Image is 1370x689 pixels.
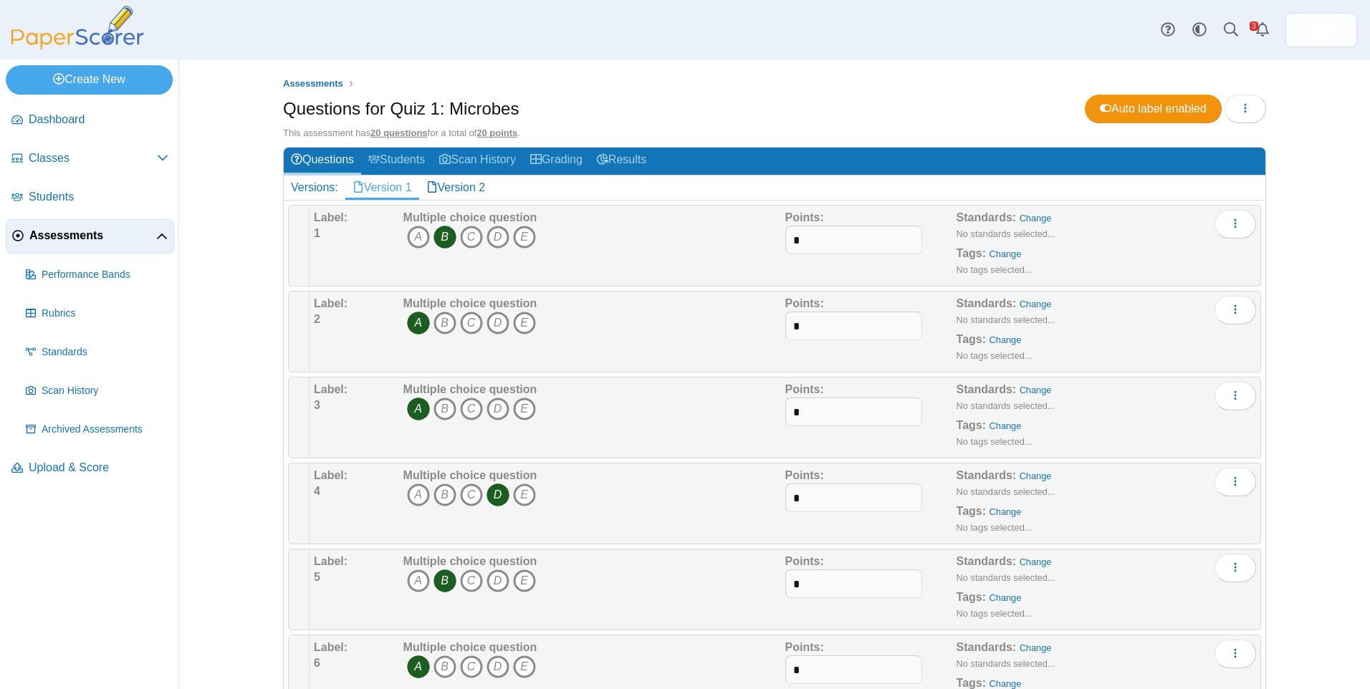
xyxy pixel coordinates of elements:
[1085,95,1222,123] a: Auto label enabled
[460,397,483,420] i: C
[990,334,1022,345] a: Change
[314,313,320,325] b: 2
[20,335,174,370] a: Standards
[407,655,430,678] i: A
[29,112,168,127] span: Dashboard
[460,226,483,249] i: C
[403,211,537,223] b: Multiple choice question
[957,486,1055,497] small: No standards selected...
[314,555,348,567] b: Label:
[1020,471,1052,481] a: Change
[419,175,493,200] a: Version 2
[957,333,986,345] b: Tags:
[957,505,986,517] b: Tags:
[513,226,536,249] i: E
[957,211,1017,223] b: Standards:
[1020,556,1052,567] a: Change
[1215,640,1256,668] button: More options
[314,641,348,653] b: Label:
[460,569,483,592] i: C
[314,227,320,239] b: 1
[957,591,986,603] b: Tags:
[314,657,320,669] b: 6
[990,506,1022,517] a: Change
[283,127,1266,140] div: This assessment has for a total of .
[957,572,1055,583] small: No standards selected...
[990,420,1022,431] a: Change
[314,297,348,309] b: Label:
[20,297,174,331] a: Rubrics
[785,555,824,567] b: Points:
[283,97,519,121] h1: Questions for Quiz 1: Microbes
[1020,642,1052,653] a: Change
[279,75,347,93] a: Assessments
[1020,213,1052,223] a: Change
[957,228,1055,239] small: No standards selected...
[990,592,1022,603] a: Change
[957,469,1017,481] b: Standards:
[403,555,537,567] b: Multiple choice question
[785,383,824,395] b: Points:
[513,483,536,506] i: E
[407,483,430,506] i: A
[6,6,149,49] img: PaperScorer
[42,345,168,360] span: Standards
[1215,382,1256,410] button: More options
[6,103,174,138] a: Dashboard
[957,677,986,689] b: Tags:
[42,423,168,437] span: Archived Assessments
[42,384,168,398] span: Scan History
[957,400,1055,411] small: No standards selected...
[407,397,430,420] i: A
[433,312,456,334] i: B
[990,678,1022,689] a: Change
[314,399,320,411] b: 3
[20,258,174,292] a: Performance Bands
[314,485,320,497] b: 4
[513,655,536,678] i: E
[6,142,174,176] a: Classes
[1100,102,1207,115] span: Auto label enabled
[284,175,345,200] div: Versions:
[370,127,427,138] u: 20 questions
[345,175,419,200] a: Version 1
[513,312,536,334] i: E
[283,78,343,89] span: Assessments
[957,658,1055,669] small: No standards selected...
[42,268,168,282] span: Performance Bands
[29,460,168,476] span: Upload & Score
[513,569,536,592] i: E
[433,226,456,249] i: B
[487,397,509,420] i: D
[460,312,483,334] i: C
[20,374,174,408] a: Scan History
[1215,210,1256,238] button: More options
[407,569,430,592] i: A
[1020,385,1052,395] a: Change
[314,571,320,583] b: 5
[990,249,1022,259] a: Change
[284,148,361,174] a: Questions
[403,383,537,395] b: Multiple choice question
[433,397,456,420] i: B
[314,211,348,223] b: Label:
[785,469,824,481] b: Points:
[487,483,509,506] i: D
[29,150,157,166] span: Classes
[785,297,824,309] b: Points:
[487,226,509,249] i: D
[523,148,590,174] a: Grading
[407,312,430,334] i: A
[42,307,168,321] span: Rubrics
[487,655,509,678] i: D
[433,655,456,678] i: B
[785,641,824,653] b: Points:
[957,264,1033,275] small: No tags selected...
[957,641,1017,653] b: Standards:
[361,148,432,174] a: Students
[6,39,149,52] a: PaperScorer
[957,608,1033,619] small: No tags selected...
[487,569,509,592] i: D
[432,148,523,174] a: Scan History
[1215,296,1256,324] button: More options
